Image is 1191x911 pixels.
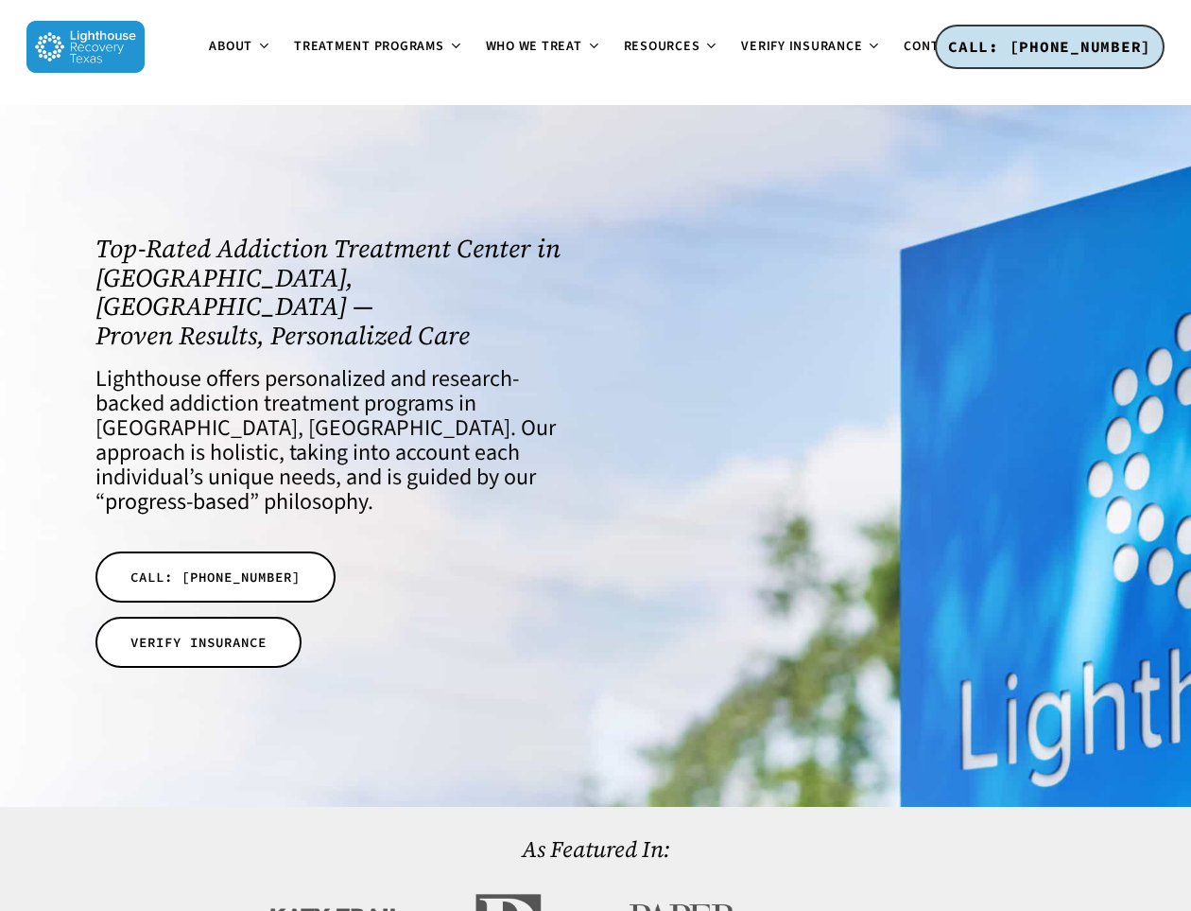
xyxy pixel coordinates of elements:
[95,367,575,515] h4: Lighthouse offers personalized and research-backed addiction treatment programs in [GEOGRAPHIC_DA...
[283,40,475,55] a: Treatment Programs
[486,37,582,56] span: Who We Treat
[948,37,1151,56] span: CALL: [PHONE_NUMBER]
[95,235,575,351] h1: Top-Rated Addiction Treatment Center in [GEOGRAPHIC_DATA], [GEOGRAPHIC_DATA] — Proven Results, Pe...
[892,40,992,55] a: Contact
[613,40,731,55] a: Resources
[105,485,250,518] a: progress-based
[130,633,267,652] span: VERIFY INSURANCE
[95,617,302,668] a: VERIFY INSURANCE
[26,21,145,73] img: Lighthouse Recovery Texas
[730,40,892,55] a: Verify Insurance
[741,37,862,56] span: Verify Insurance
[95,552,336,603] a: CALL: [PHONE_NUMBER]
[624,37,700,56] span: Resources
[198,40,283,55] a: About
[935,25,1165,70] a: CALL: [PHONE_NUMBER]
[130,568,301,587] span: CALL: [PHONE_NUMBER]
[294,37,444,56] span: Treatment Programs
[522,833,670,865] a: As Featured In:
[904,37,962,56] span: Contact
[209,37,252,56] span: About
[475,40,613,55] a: Who We Treat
